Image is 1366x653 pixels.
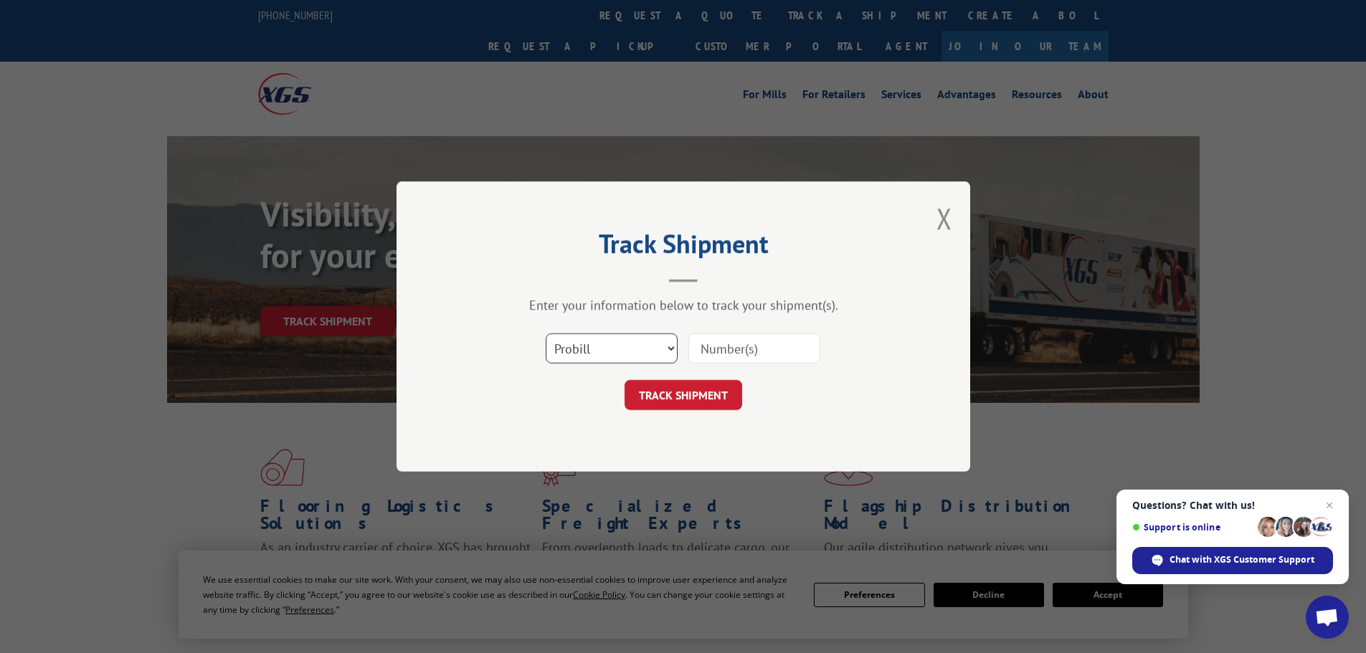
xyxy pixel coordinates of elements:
[1132,547,1333,574] div: Chat with XGS Customer Support
[936,199,952,237] button: Close modal
[1132,500,1333,511] span: Questions? Chat with us!
[688,333,820,363] input: Number(s)
[1321,497,1338,514] span: Close chat
[1170,553,1314,566] span: Chat with XGS Customer Support
[1306,596,1349,639] div: Open chat
[625,380,742,410] button: TRACK SHIPMENT
[468,234,898,261] h2: Track Shipment
[468,297,898,313] div: Enter your information below to track your shipment(s).
[1132,522,1253,533] span: Support is online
